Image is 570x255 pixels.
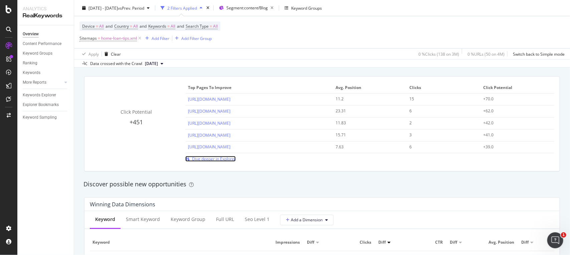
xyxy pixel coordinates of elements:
[483,85,550,91] span: Click Potential
[95,216,115,223] div: Keyword
[101,34,137,43] span: home-loan-tips.xml
[409,96,471,102] div: 15
[307,240,314,246] span: Diff
[378,240,386,246] span: Diff
[510,49,565,59] button: Switch back to Simple mode
[143,34,169,42] button: Add Filter
[216,216,234,223] div: Full URL
[286,217,323,223] span: Add a Dimension
[282,3,325,13] button: Keyword Groups
[142,60,166,68] button: [DATE]
[98,35,100,41] span: =
[210,23,212,29] span: =
[106,23,113,29] span: and
[186,23,209,29] span: Search Type
[409,85,476,91] span: Clicks
[126,216,160,223] div: Smart Keyword
[133,22,138,31] span: All
[79,3,152,13] button: [DATE] - [DATE]vsPrev. Period
[185,156,236,162] a: Dive deeper in Explorer
[188,133,230,138] a: [URL][DOMAIN_NAME]
[336,85,402,91] span: Avg. Position
[483,144,545,150] div: +39.0
[145,61,158,67] span: 2025 Sep. 1st
[216,3,276,13] button: Segment:content/Blog
[140,23,147,29] span: and
[409,120,471,126] div: 2
[513,51,565,57] div: Switch back to Simple mode
[172,34,212,42] button: Add Filter Group
[23,50,69,57] a: Keyword Groups
[181,35,212,41] div: Add Filter Group
[102,49,121,59] button: Clear
[483,120,545,126] div: +42.0
[82,23,95,29] span: Device
[23,40,61,47] div: Content Performance
[90,201,155,208] div: Winning Data Dimensions
[205,5,211,11] div: times
[280,215,334,225] button: Add a Dimension
[167,5,197,11] div: 2 Filters Applied
[483,108,545,114] div: +62.0
[23,31,39,38] div: Overview
[409,132,471,138] div: 3
[188,144,230,150] a: [URL][DOMAIN_NAME]
[271,240,300,246] span: Impressions
[83,180,561,189] div: Discover possible new opportunities
[561,232,566,238] span: 1
[414,240,443,246] span: CTR
[418,51,459,57] div: 0 % Clicks ( 138 on 3M )
[90,61,142,67] div: Data crossed with the Crawl
[118,5,144,11] span: vs Prev. Period
[152,35,169,41] div: Add Filter
[188,97,230,102] a: [URL][DOMAIN_NAME]
[486,240,514,246] span: Avg. Position
[409,108,471,114] div: 6
[171,216,205,223] div: Keyword Group
[23,31,69,38] a: Overview
[336,132,397,138] div: 15.71
[23,92,69,99] a: Keywords Explorer
[23,101,59,108] div: Explorer Bookmarks
[130,23,132,29] span: =
[483,96,545,102] div: +70.0
[96,23,98,29] span: =
[343,240,371,246] span: Clicks
[88,51,99,57] div: Apply
[547,232,563,248] iframe: Intercom live chat
[23,40,69,47] a: Content Performance
[336,108,397,114] div: 23.31
[213,22,218,31] span: All
[188,85,329,91] span: Top pages to improve
[23,12,68,20] div: RealKeywords
[226,5,268,11] span: Segment: content/Blog
[483,132,545,138] div: +41.0
[23,101,69,108] a: Explorer Bookmarks
[192,156,236,162] span: Dive deeper in Explorer
[291,5,322,11] div: Keyword Groups
[188,121,230,126] a: [URL][DOMAIN_NAME]
[111,51,121,57] div: Clear
[23,69,40,76] div: Keywords
[23,60,37,67] div: Ranking
[171,22,175,31] span: All
[23,92,56,99] div: Keywords Explorer
[167,23,170,29] span: =
[336,120,397,126] div: 11.83
[23,114,69,121] a: Keyword Sampling
[450,240,457,246] span: Diff
[88,5,118,11] span: [DATE] - [DATE]
[336,96,397,102] div: 11.2
[130,118,143,126] span: +451
[177,23,184,29] span: and
[245,216,269,223] div: seo Level 1
[121,109,152,115] span: Click Potential
[114,23,129,29] span: Country
[23,79,62,86] a: More Reports
[188,109,230,114] a: [URL][DOMAIN_NAME]
[23,69,69,76] a: Keywords
[23,60,69,67] a: Ranking
[23,5,68,12] div: Analytics
[409,144,471,150] div: 6
[99,22,104,31] span: All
